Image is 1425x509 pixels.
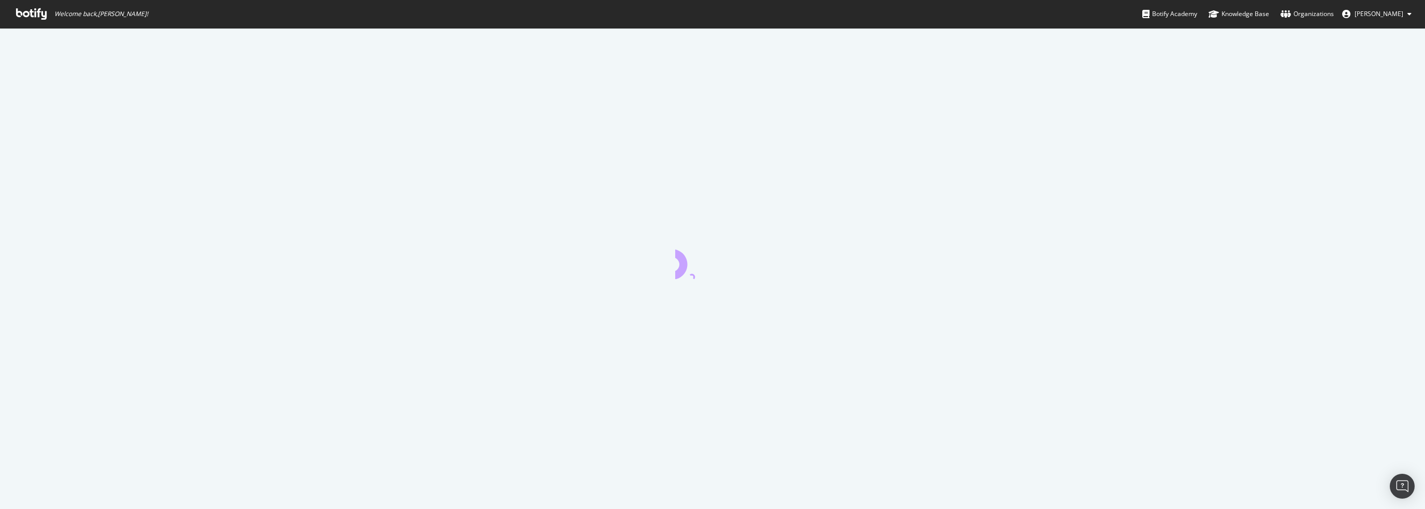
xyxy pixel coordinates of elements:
[1209,9,1269,19] div: Knowledge Base
[1355,9,1403,18] span: Jonas Correia
[1142,9,1197,19] div: Botify Academy
[1390,474,1415,499] div: Open Intercom Messenger
[1281,9,1334,19] div: Organizations
[1334,6,1420,22] button: [PERSON_NAME]
[675,242,750,279] div: animation
[54,10,148,18] span: Welcome back, [PERSON_NAME] !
